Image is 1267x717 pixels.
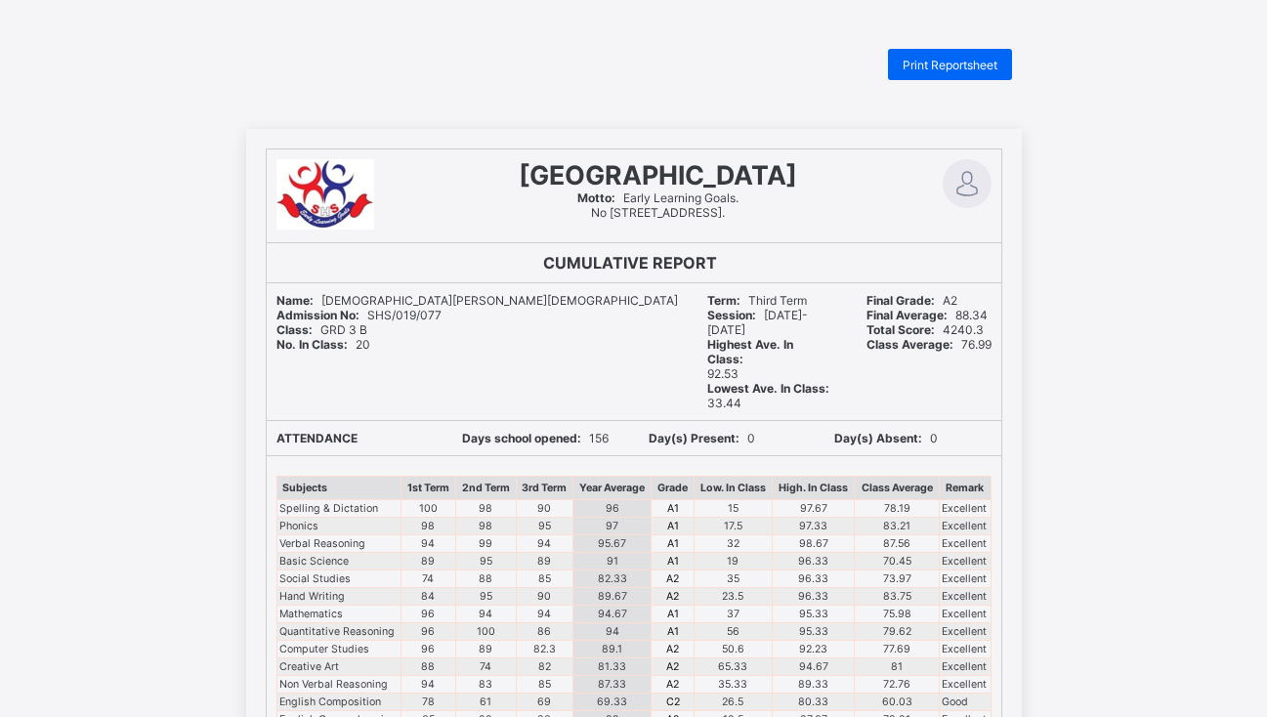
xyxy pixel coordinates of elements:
[855,657,939,675] td: 81
[401,499,456,517] td: 100
[276,308,359,322] b: Admission No:
[694,693,772,710] td: 26.5
[401,569,456,587] td: 74
[276,534,401,552] td: Verbal Reasoning
[939,622,991,640] td: Excellent
[855,552,939,569] td: 70.45
[855,517,939,534] td: 83.21
[516,476,573,499] th: 3rd Term
[939,552,991,569] td: Excellent
[649,431,739,445] b: Day(s) Present:
[276,476,401,499] th: Subjects
[276,293,314,308] b: Name:
[401,517,456,534] td: 98
[773,569,855,587] td: 96.33
[855,693,939,710] td: 60.03
[652,476,694,499] th: Grade
[773,476,855,499] th: High. In Class
[276,337,348,352] b: No. In Class:
[855,476,939,499] th: Class Average
[694,517,772,534] td: 17.5
[773,605,855,622] td: 95.33
[649,431,755,445] span: 0
[707,352,837,381] span: 92.53
[694,605,772,622] td: 37
[652,517,694,534] td: A1
[455,640,516,657] td: 89
[401,534,456,552] td: 94
[707,308,756,322] b: Session:
[855,534,939,552] td: 87.56
[573,675,652,693] td: 87.33
[573,534,652,552] td: 95.67
[455,675,516,693] td: 83
[866,293,935,308] b: Final Grade:
[694,569,772,587] td: 35
[516,552,573,569] td: 89
[516,675,573,693] td: 85
[455,605,516,622] td: 94
[707,308,808,337] span: [DATE]-[DATE]
[694,640,772,657] td: 50.6
[652,605,694,622] td: A1
[939,587,991,605] td: Excellent
[573,476,652,499] th: Year Average
[855,569,939,587] td: 73.97
[276,605,401,622] td: Mathematics
[276,293,678,308] span: [DEMOGRAPHIC_DATA][PERSON_NAME][DEMOGRAPHIC_DATA]
[939,534,991,552] td: Excellent
[573,693,652,710] td: 69.33
[773,622,855,640] td: 95.33
[707,293,740,308] b: Term:
[834,431,922,445] b: Day(s) Absent:
[573,587,652,605] td: 89.67
[516,693,573,710] td: 69
[773,499,855,517] td: 97.67
[652,534,694,552] td: A1
[276,322,313,337] b: Class:
[866,337,992,352] span: 76.99
[694,534,772,552] td: 32
[855,587,939,605] td: 83.75
[939,693,991,710] td: Good
[276,622,401,640] td: Quantitative Reasoning
[773,675,855,693] td: 89.33
[573,605,652,622] td: 94.67
[455,622,516,640] td: 100
[939,640,991,657] td: Excellent
[652,552,694,569] td: A1
[707,337,793,366] b: Highest Ave. In Class:
[694,622,772,640] td: 56
[773,552,855,569] td: 96.33
[516,640,573,657] td: 82.3
[939,605,991,622] td: Excellent
[652,499,694,517] td: A1
[276,517,401,534] td: Phonics
[455,552,516,569] td: 95
[577,190,615,205] b: Motto:
[866,308,948,322] b: Final Average:
[773,640,855,657] td: 92.23
[652,587,694,605] td: A2
[276,640,401,657] td: Computer Studies
[401,693,456,710] td: 78
[694,587,772,605] td: 23.5
[276,552,401,569] td: Basic Science
[939,569,991,587] td: Excellent
[455,499,516,517] td: 98
[573,657,652,675] td: 81.33
[401,622,456,640] td: 96
[773,657,855,675] td: 94.67
[866,293,957,308] span: A2
[516,657,573,675] td: 82
[455,693,516,710] td: 61
[939,499,991,517] td: Excellent
[276,431,358,445] b: ATTENDANCE
[652,622,694,640] td: A1
[707,293,807,308] span: Third Term
[276,337,370,352] span: 20
[401,476,456,499] th: 1st Term
[855,605,939,622] td: 75.98
[276,587,401,605] td: Hand Writing
[401,640,456,657] td: 96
